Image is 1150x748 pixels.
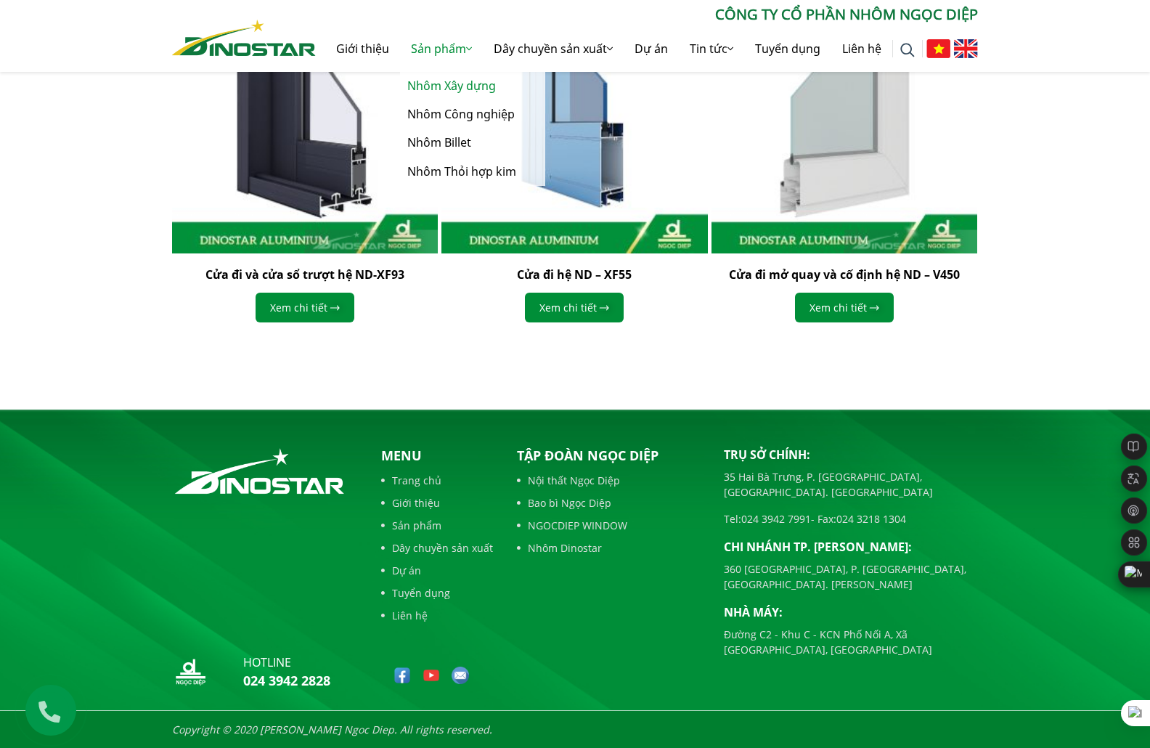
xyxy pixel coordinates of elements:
img: search [900,43,915,57]
a: 024 3942 7991 [741,512,811,526]
a: Cửa đi và cửa sổ trượt hệ ND-XF93 [205,267,404,282]
p: Trụ sở chính: [724,446,978,463]
a: Nhôm Dinostar [517,540,702,556]
a: Cửa đi hệ ND – XF55 [517,267,632,282]
a: Cửa đi mở quay và cố định hệ ND – V450 [729,267,960,282]
img: English [954,39,978,58]
p: Menu [381,446,493,466]
a: Liên hệ [381,608,493,623]
img: Nhôm Dinostar [172,20,316,56]
p: 360 [GEOGRAPHIC_DATA], P. [GEOGRAPHIC_DATA], [GEOGRAPHIC_DATA]. [PERSON_NAME] [724,561,978,592]
a: Dây chuyền sản xuất [483,25,624,72]
a: Sản phẩm [400,25,483,72]
a: Nhôm Thỏi hợp kim [400,158,545,186]
p: Nhà máy: [724,603,978,621]
i: Copyright © 2020 [PERSON_NAME] Ngoc Diep. All rights reserved. [172,723,492,736]
img: Tiếng Việt [926,39,950,58]
img: logo_footer [172,446,347,497]
a: Nhôm Công nghiệp [400,100,545,129]
a: Bao bì Ngọc Diệp [517,495,702,511]
a: Xem chi tiết [795,293,894,322]
a: Giới thiệu [325,25,400,72]
a: 024 3942 2828 [243,672,330,689]
a: Dây chuyền sản xuất [381,540,493,556]
a: Tin tức [679,25,744,72]
a: Nhôm Billet [400,129,545,157]
a: Sản phẩm [381,518,493,533]
a: Liên hệ [831,25,892,72]
img: logo_nd_footer [172,654,208,690]
p: Tel: - Fax: [724,511,978,527]
a: Dự án [624,25,679,72]
a: Giới thiệu [381,495,493,511]
a: Xem chi tiết [525,293,624,322]
p: hotline [243,654,330,671]
a: Xem chi tiết [256,293,354,322]
p: Tập đoàn Ngọc Diệp [517,446,702,466]
a: Tuyển dụng [744,25,831,72]
a: 024 3218 1304 [836,512,906,526]
a: Nội thất Ngọc Diệp [517,473,702,488]
a: Tuyển dụng [381,585,493,601]
p: Chi nhánh TP. [PERSON_NAME]: [724,538,978,556]
p: 35 Hai Bà Trưng, P. [GEOGRAPHIC_DATA], [GEOGRAPHIC_DATA]. [GEOGRAPHIC_DATA] [724,469,978,500]
a: Nhôm Xây dựng [400,72,545,100]
a: NGOCDIEP WINDOW [517,518,702,533]
a: Dự án [381,563,493,578]
p: Đường C2 - Khu C - KCN Phố Nối A, Xã [GEOGRAPHIC_DATA], [GEOGRAPHIC_DATA] [724,627,978,657]
a: Trang chủ [381,473,493,488]
p: CÔNG TY CỔ PHẦN NHÔM NGỌC DIỆP [316,4,978,25]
